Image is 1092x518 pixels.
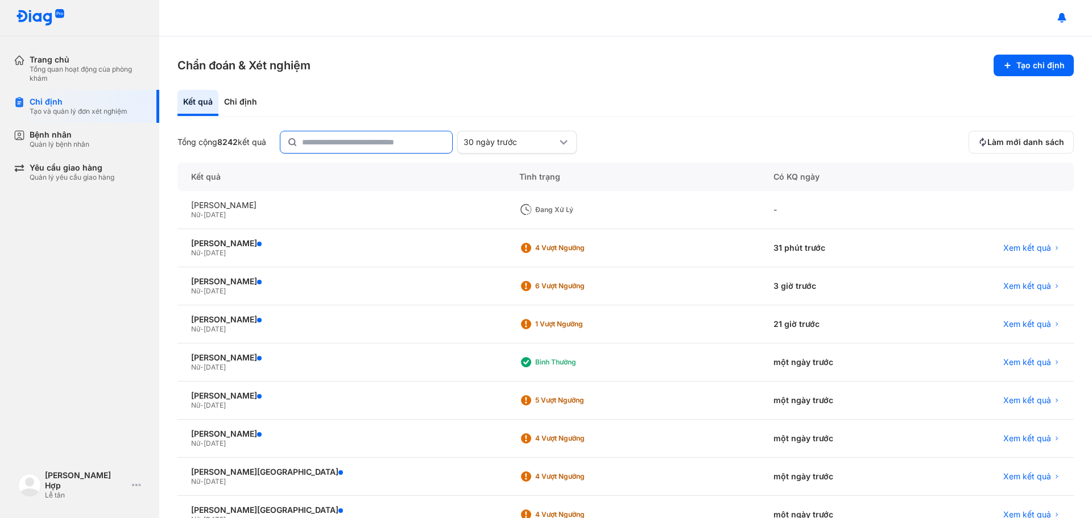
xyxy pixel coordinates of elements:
[191,391,492,401] div: [PERSON_NAME]
[200,325,204,333] span: -
[994,55,1074,76] button: Tạo chỉ định
[200,439,204,447] span: -
[1003,433,1051,444] span: Xem kết quả
[535,320,626,329] div: 1 Vượt ngưỡng
[535,243,626,252] div: 4 Vượt ngưỡng
[30,173,114,182] div: Quản lý yêu cầu giao hàng
[30,97,127,107] div: Chỉ định
[30,140,89,149] div: Quản lý bệnh nhân
[191,353,492,363] div: [PERSON_NAME]
[30,163,114,173] div: Yêu cầu giao hàng
[1003,471,1051,482] span: Xem kết quả
[200,401,204,409] span: -
[535,281,626,291] div: 6 Vượt ngưỡng
[760,229,919,267] div: 31 phút trước
[200,363,204,371] span: -
[200,287,204,295] span: -
[1003,357,1051,367] span: Xem kết quả
[1003,243,1051,253] span: Xem kết quả
[760,458,919,496] div: một ngày trước
[1003,395,1051,405] span: Xem kết quả
[45,491,127,500] div: Lễ tân
[760,343,919,382] div: một ngày trước
[191,467,492,477] div: [PERSON_NAME][GEOGRAPHIC_DATA]
[760,163,919,191] div: Có KQ ngày
[535,205,626,214] div: Đang xử lý
[204,439,226,447] span: [DATE]
[204,325,226,333] span: [DATE]
[191,210,200,219] span: Nữ
[30,55,146,65] div: Trang chủ
[204,477,226,486] span: [DATE]
[30,65,146,83] div: Tổng quan hoạt động của phòng khám
[200,477,204,486] span: -
[191,477,200,486] span: Nữ
[177,90,218,116] div: Kết quả
[191,238,492,248] div: [PERSON_NAME]
[218,90,263,116] div: Chỉ định
[200,248,204,257] span: -
[760,305,919,343] div: 21 giờ trước
[45,470,127,491] div: [PERSON_NAME] Hợp
[191,363,200,371] span: Nữ
[760,191,919,229] div: -
[204,210,226,219] span: [DATE]
[464,137,557,147] div: 30 ngày trước
[506,163,760,191] div: Tình trạng
[760,382,919,420] div: một ngày trước
[535,358,626,367] div: Bình thường
[18,474,41,496] img: logo
[177,57,311,73] h3: Chẩn đoán & Xét nghiệm
[191,429,492,439] div: [PERSON_NAME]
[191,325,200,333] span: Nữ
[191,439,200,447] span: Nữ
[987,137,1064,147] span: Làm mới danh sách
[760,267,919,305] div: 3 giờ trước
[177,163,506,191] div: Kết quả
[217,137,238,147] span: 8242
[200,210,204,219] span: -
[1003,281,1051,291] span: Xem kết quả
[204,287,226,295] span: [DATE]
[191,314,492,325] div: [PERSON_NAME]
[204,401,226,409] span: [DATE]
[191,287,200,295] span: Nữ
[16,9,65,27] img: logo
[204,363,226,371] span: [DATE]
[191,401,200,409] span: Nữ
[177,137,266,147] div: Tổng cộng kết quả
[969,131,1074,154] button: Làm mới danh sách
[1003,319,1051,329] span: Xem kết quả
[535,472,626,481] div: 4 Vượt ngưỡng
[204,248,226,257] span: [DATE]
[535,434,626,443] div: 4 Vượt ngưỡng
[30,130,89,140] div: Bệnh nhân
[191,505,492,515] div: [PERSON_NAME][GEOGRAPHIC_DATA]
[191,276,492,287] div: [PERSON_NAME]
[535,396,626,405] div: 5 Vượt ngưỡng
[191,248,200,257] span: Nữ
[30,107,127,116] div: Tạo và quản lý đơn xét nghiệm
[191,200,492,210] div: [PERSON_NAME]
[760,420,919,458] div: một ngày trước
